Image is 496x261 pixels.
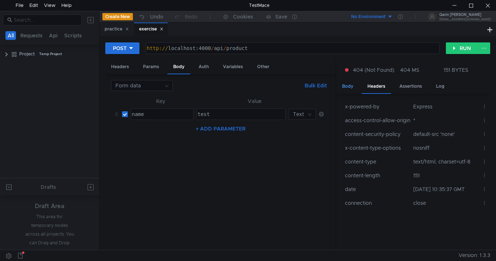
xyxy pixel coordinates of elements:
[302,81,330,90] button: Bulk Edit
[47,31,60,40] button: Api
[193,60,215,74] div: Auth
[102,13,133,20] button: Create New
[128,97,194,105] th: Key
[439,13,491,17] div: Qaim [PERSON_NAME]
[233,12,253,21] div: Cookies
[133,11,168,22] button: Undo
[105,42,139,54] button: POST
[410,196,479,210] td: close
[459,250,490,261] span: Version: 1.3.3
[342,127,410,141] td: content-security-policy
[194,97,316,105] th: Value
[342,196,410,210] td: connection
[139,25,163,33] div: exercise
[342,141,410,155] td: x-content-type-options
[167,60,190,74] div: Body
[105,25,129,33] div: practice
[5,31,16,40] button: All
[251,60,275,74] div: Other
[217,60,249,74] div: Variables
[410,100,479,113] td: Express
[19,49,35,59] div: Project
[351,13,386,20] div: No Environment
[439,18,491,21] div: [EMAIL_ADDRESS][DOMAIN_NAME]
[353,66,394,74] span: 404 (Not Found)
[430,80,450,93] div: Log
[41,183,56,191] div: Drafts
[410,127,479,141] td: default-src 'none'
[275,14,287,19] div: Save
[410,141,479,155] td: nosniff
[410,169,479,182] td: 151
[137,60,165,74] div: Params
[185,12,198,21] div: Redo
[336,80,359,93] div: Body
[394,80,428,93] div: Assertions
[400,67,419,73] div: 404 MS
[362,80,391,94] div: Headers
[410,155,479,169] td: text/html; charset=utf-8
[342,113,410,127] td: access-control-allow-origin
[342,155,410,169] td: content-type
[342,169,410,182] td: content-length
[342,100,410,113] td: x-powered-by
[168,11,203,22] button: Redo
[18,31,45,40] button: Requests
[105,60,135,74] div: Headers
[193,124,248,133] button: + ADD PARAMETER
[444,67,468,73] div: 151 BYTES
[342,11,393,22] button: No Environment
[62,31,84,40] button: Scripts
[150,12,163,21] div: Undo
[410,182,479,196] td: [DATE] 10:35:37 GMT
[342,182,410,196] td: date
[14,16,77,24] input: Search...
[39,49,62,59] div: Temp Project
[113,44,127,52] div: POST
[446,42,478,54] button: RUN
